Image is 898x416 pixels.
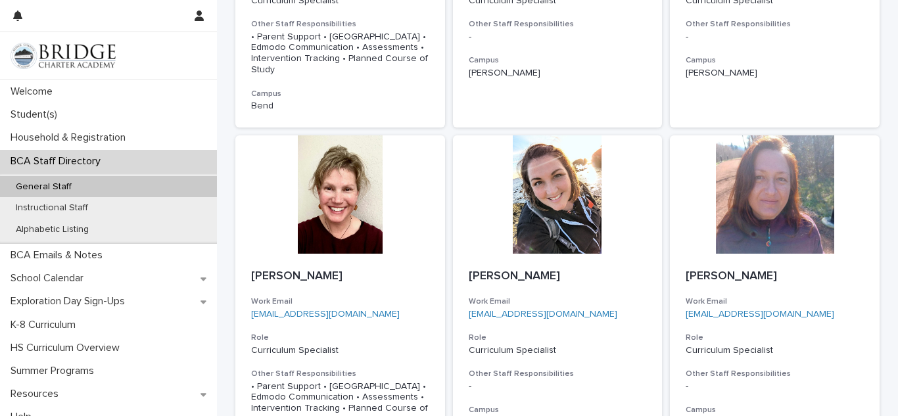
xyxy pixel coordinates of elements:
[251,32,429,76] div: • Parent Support • [GEOGRAPHIC_DATA] • Edmodo Communication • Assessments • Intervention Tracking...
[686,269,864,284] p: [PERSON_NAME]
[5,224,99,235] p: Alphabetic Listing
[686,333,864,343] h3: Role
[5,249,113,262] p: BCA Emails & Notes
[686,381,864,392] div: -
[469,381,647,392] div: -
[251,369,429,379] h3: Other Staff Responsibilities
[686,405,864,415] h3: Campus
[686,345,864,356] p: Curriculum Specialist
[251,19,429,30] h3: Other Staff Responsibilities
[686,296,864,307] h3: Work Email
[5,365,105,377] p: Summer Programs
[686,32,864,43] div: -
[469,296,647,307] h3: Work Email
[686,68,864,79] p: [PERSON_NAME]
[5,155,111,168] p: BCA Staff Directory
[5,108,68,121] p: Student(s)
[686,310,834,319] a: [EMAIL_ADDRESS][DOMAIN_NAME]
[469,19,647,30] h3: Other Staff Responsibilities
[469,55,647,66] h3: Campus
[686,369,864,379] h3: Other Staff Responsibilities
[469,333,647,343] h3: Role
[11,43,116,69] img: V1C1m3IdTEidaUdm9Hs0
[469,345,647,356] p: Curriculum Specialist
[5,319,86,331] p: K-8 Curriculum
[251,345,429,356] p: Curriculum Specialist
[251,269,429,284] p: [PERSON_NAME]
[469,310,617,319] a: [EMAIL_ADDRESS][DOMAIN_NAME]
[5,202,99,214] p: Instructional Staff
[686,55,864,66] h3: Campus
[251,310,400,319] a: [EMAIL_ADDRESS][DOMAIN_NAME]
[5,295,135,308] p: Exploration Day Sign-Ups
[5,181,82,193] p: General Staff
[251,296,429,307] h3: Work Email
[251,333,429,343] h3: Role
[469,32,647,43] div: -
[469,405,647,415] h3: Campus
[469,68,647,79] p: [PERSON_NAME]
[5,272,94,285] p: School Calendar
[251,89,429,99] h3: Campus
[251,101,429,112] p: Bend
[5,85,63,98] p: Welcome
[5,131,136,144] p: Household & Registration
[5,388,69,400] p: Resources
[469,269,647,284] p: [PERSON_NAME]
[469,369,647,379] h3: Other Staff Responsibilities
[5,342,130,354] p: HS Curriculum Overview
[686,19,864,30] h3: Other Staff Responsibilities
